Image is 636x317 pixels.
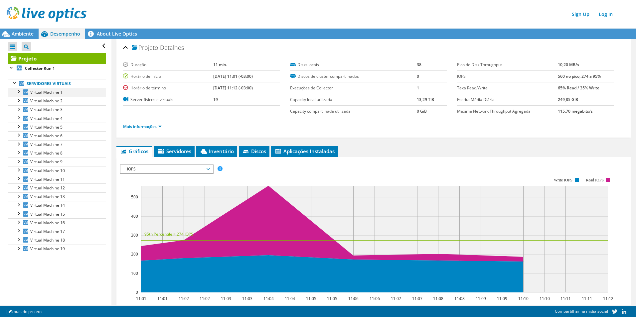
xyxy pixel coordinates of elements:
text: 11:07 [412,296,422,301]
text: 11:04 [284,296,295,301]
span: Gráficos [120,148,148,155]
text: 11:06 [369,296,380,301]
span: Virtual Machine 9 [30,159,63,164]
a: About Live Optics [85,29,142,39]
span: Virtual Machine 1 [30,89,63,95]
b: Collector Run 1 [25,65,55,71]
label: Disks locais [290,61,417,68]
a: Collector Run 1 [8,64,106,72]
text: 11:08 [433,296,443,301]
a: Virtual Machine 18 [8,236,106,245]
text: 11:02 [178,296,189,301]
a: Log In [595,9,616,19]
span: Virtual Machine 17 [30,229,65,234]
a: Virtual Machine 4 [8,114,106,123]
a: Virtual Machine 15 [8,210,106,218]
text: 11:09 [497,296,507,301]
b: 13,29 TiB [417,97,434,102]
span: Compartilhar na mídia social [555,308,608,314]
span: Desempenho [50,31,80,37]
text: 11:07 [391,296,401,301]
a: Notas do projeto [1,307,46,316]
span: Virtual Machine 15 [30,211,65,217]
text: 11:02 [199,296,210,301]
a: Mais informações [123,124,162,129]
a: Virtual Machine 17 [8,227,106,236]
span: Virtual Machine 2 [30,98,63,104]
a: Virtual Machine 19 [8,245,106,253]
a: Virtual Machine 13 [8,192,106,201]
b: [DATE] 11:01 (-03:00) [213,73,253,79]
a: Virtual Machine 9 [8,158,106,166]
b: 10,20 MB/s [558,62,579,67]
text: 11:11 [560,296,570,301]
text: 11:04 [263,296,273,301]
span: Virtual Machine 11 [30,176,65,182]
text: 11:01 [157,296,167,301]
a: Virtual Machine 6 [8,131,106,140]
text: 11:09 [475,296,486,301]
text: 200 [131,251,138,257]
a: Virtual Machine 5 [8,123,106,131]
text: 11:11 [581,296,592,301]
a: Virtual Machine 8 [8,149,106,158]
label: Capacity local utilizada [290,96,417,103]
span: Virtual Machine 16 [30,220,65,226]
b: 1 [417,85,419,91]
label: IOPS [457,73,558,80]
text: 95th Percentile = 274 IOPS [144,231,193,237]
b: 249,85 GiB [558,97,578,102]
a: Virtual Machine 7 [8,140,106,149]
text: 11:10 [539,296,550,301]
span: Virtual Machine 3 [30,107,63,112]
text: 100 [131,270,138,276]
text: 11:05 [306,296,316,301]
span: Virtual Machine 18 [30,237,65,243]
span: Virtual Machine 10 [30,168,65,173]
a: Virtual Machine 14 [8,201,106,210]
text: 11:05 [327,296,337,301]
label: Horário de início [123,73,213,80]
a: Virtual Machine 2 [8,97,106,105]
span: Virtual Machine 14 [30,202,65,208]
label: Execuções de Collector [290,85,417,91]
a: Virtual Machine 11 [8,175,106,183]
span: Servidores [157,148,191,155]
span: Virtual Machine 8 [30,150,63,156]
label: Horário de término [123,85,213,91]
span: Inventário [200,148,234,155]
span: Virtual Machine 19 [30,246,65,252]
label: Taxa Read/Write [457,85,558,91]
a: Virtual Machine 10 [8,166,106,175]
span: Virtual Machine 7 [30,142,63,147]
text: 11:03 [242,296,252,301]
b: 38 [417,62,421,67]
span: Virtual Machine 12 [30,185,65,191]
text: 11:01 [136,296,146,301]
span: Virtual Machine 6 [30,133,63,139]
a: Virtual Machine 3 [8,105,106,114]
text: 11:03 [221,296,231,301]
b: 19 [213,97,218,102]
text: 11:10 [518,296,528,301]
b: 0 GiB [417,108,427,114]
b: 115,70 megabits/s [558,108,593,114]
b: [DATE] 11:12 (-03:00) [213,85,253,91]
img: live_optics_svg.svg [7,7,86,22]
span: Ambiente [12,31,34,37]
label: Capacity compartilhada utilizada [290,108,417,115]
label: Duração [123,61,213,68]
text: Write IOPS [554,178,572,182]
a: Virtual Machine 12 [8,183,106,192]
span: Virtual Machine 13 [30,194,65,199]
text: 0 [136,289,138,295]
b: 560 no pico, 274 a 95% [558,73,601,79]
span: Projeto [132,45,158,51]
text: 300 [131,232,138,238]
label: Escrita Média Diária [457,96,558,103]
a: Sign Up [568,9,593,19]
a: Servidores virtuais [8,79,106,88]
text: 11:06 [348,296,358,301]
b: 0 [417,73,419,79]
span: Aplicações Instaladas [274,148,335,155]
